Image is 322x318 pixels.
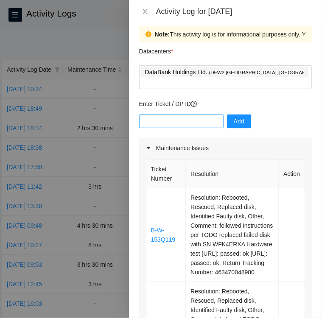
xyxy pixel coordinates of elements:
span: question-circle [191,101,197,107]
span: Add [234,117,244,126]
button: Add [227,114,251,128]
th: Action [279,160,305,188]
span: close [142,8,148,15]
p: Datacenters [139,42,174,56]
span: exclamation-circle [146,31,151,37]
th: Resolution [186,160,279,188]
div: Maintenance Issues [139,138,312,158]
button: Close [139,8,151,16]
p: Enter Ticket / DP ID [139,99,312,109]
span: caret-right [146,145,151,151]
a: B-W-153Q119 [151,227,176,243]
p: DataBank Holdings Ltd. ) [145,67,304,77]
td: Resolution: Rebooted, Rescued, Replaced disk, Identified Faulty disk, Other, Comment: followed in... [186,188,279,282]
th: Ticket Number [146,160,186,188]
div: Activity Log for [DATE] [156,7,312,16]
strong: Note: [155,30,170,39]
